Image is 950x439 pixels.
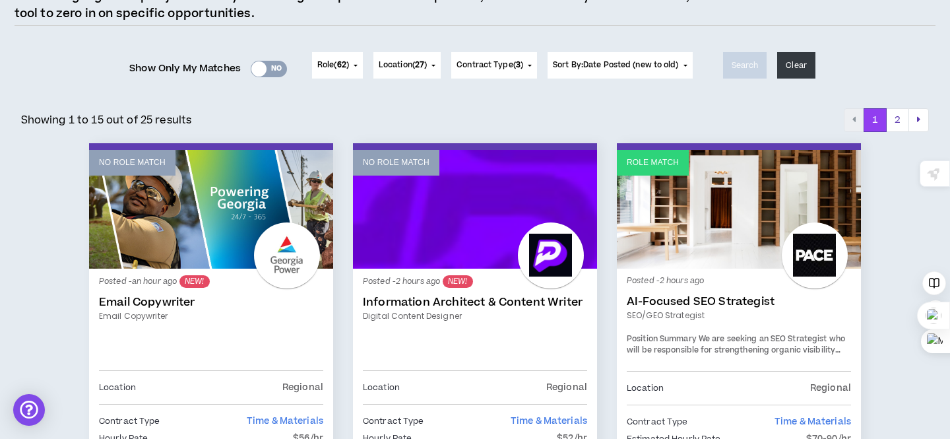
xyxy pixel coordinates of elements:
span: Sort By: Date Posted (new to old) [553,59,679,71]
a: Information Architect & Content Writer [363,296,587,309]
a: No Role Match [89,150,333,269]
a: Digital Content Designer [363,310,587,322]
p: Location [627,381,664,395]
p: Contract Type [627,415,688,429]
p: Showing 1 to 15 out of 25 results [21,112,192,128]
p: Posted - an hour ago [99,275,323,288]
a: Email Copywriter [99,310,323,322]
button: 1 [864,108,887,132]
a: SEO/GEO Strategist [627,310,851,321]
span: Time & Materials [247,415,323,428]
button: 2 [886,108,909,132]
a: No Role Match [353,150,597,269]
button: Role(62) [312,52,363,79]
span: 27 [415,59,424,71]
sup: NEW! [179,275,209,288]
span: Show Only My Matches [129,59,241,79]
p: Role Match [627,156,679,169]
a: Email Copywriter [99,296,323,309]
p: Regional [810,381,851,395]
button: Clear [777,52,815,79]
span: Time & Materials [511,415,587,428]
span: 3 [516,59,521,71]
p: Posted - 2 hours ago [363,275,587,288]
span: Location ( ) [379,59,427,71]
sup: NEW! [443,275,472,288]
p: Contract Type [363,414,424,428]
button: Contract Type(3) [451,52,537,79]
div: Open Intercom Messenger [13,394,45,426]
span: Role ( ) [317,59,349,71]
span: Time & Materials [775,415,851,428]
p: No Role Match [363,156,429,169]
a: AI-Focused SEO Strategist [627,295,851,308]
p: Location [99,380,136,395]
nav: pagination [844,108,929,132]
p: Regional [546,380,587,395]
a: Role Match [617,150,861,269]
p: Posted - 2 hours ago [627,275,851,287]
p: Regional [282,380,323,395]
button: Search [723,52,767,79]
p: Location [363,380,400,395]
strong: Position Summary [627,333,697,345]
button: Location(27) [373,52,441,79]
span: 62 [337,59,346,71]
p: No Role Match [99,156,166,169]
span: Contract Type ( ) [457,59,523,71]
p: Contract Type [99,414,160,428]
button: Sort By:Date Posted (new to old) [548,52,693,79]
